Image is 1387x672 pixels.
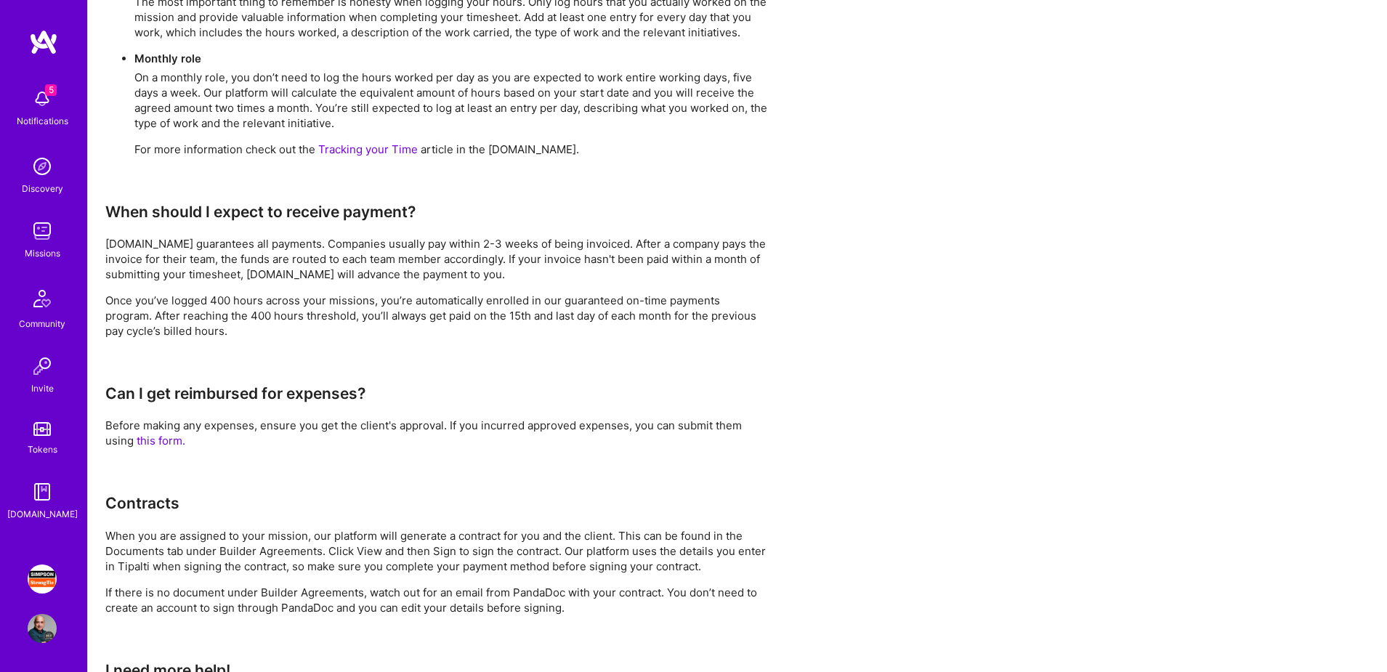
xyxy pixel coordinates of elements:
[105,494,768,512] h3: Contracts
[105,418,768,448] p: Before making any expenses, ensure you get the client's approval. If you incurred approved expens...
[134,142,768,157] p: For more information check out the article in the [DOMAIN_NAME].
[33,422,51,436] img: tokens
[105,384,768,402] h3: Can I get reimbursed for expenses?
[28,352,57,381] img: Invite
[28,614,57,643] img: User Avatar
[28,216,57,246] img: teamwork
[31,381,54,396] div: Invite
[105,528,768,574] p: When you are assigned to your mission, our platform will generate a contract for you and the clie...
[25,281,60,316] img: Community
[17,113,68,129] div: Notifications
[28,442,57,457] div: Tokens
[25,246,60,261] div: Missions
[137,434,185,448] a: this form.
[24,614,60,643] a: User Avatar
[134,52,201,65] strong: Monthly role
[29,29,58,55] img: logo
[45,84,57,96] span: 5
[22,181,63,196] div: Discovery
[28,152,57,181] img: discovery
[28,564,57,594] img: Simpson Strong-Tie: Full-stack engineering team for Platform
[19,316,65,331] div: Community
[28,477,57,506] img: guide book
[105,293,768,339] p: Once you’ve logged 400 hours across your missions, you’re automatically enrolled in our guarantee...
[24,564,60,594] a: Simpson Strong-Tie: Full-stack engineering team for Platform
[105,585,768,615] p: If there is no document under Builder Agreements, watch out for an email from PandaDoc with your ...
[7,506,78,522] div: [DOMAIN_NAME]
[105,236,768,282] p: [DOMAIN_NAME] guarantees all payments. Companies usually pay within 2-3 weeks of being invoiced. ...
[134,70,768,131] p: On a monthly role, you don’t need to log the hours worked per day as you are expected to work ent...
[105,203,768,221] h3: When should I expect to receive payment?
[318,142,418,156] a: Tracking your Time
[28,84,57,113] img: bell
